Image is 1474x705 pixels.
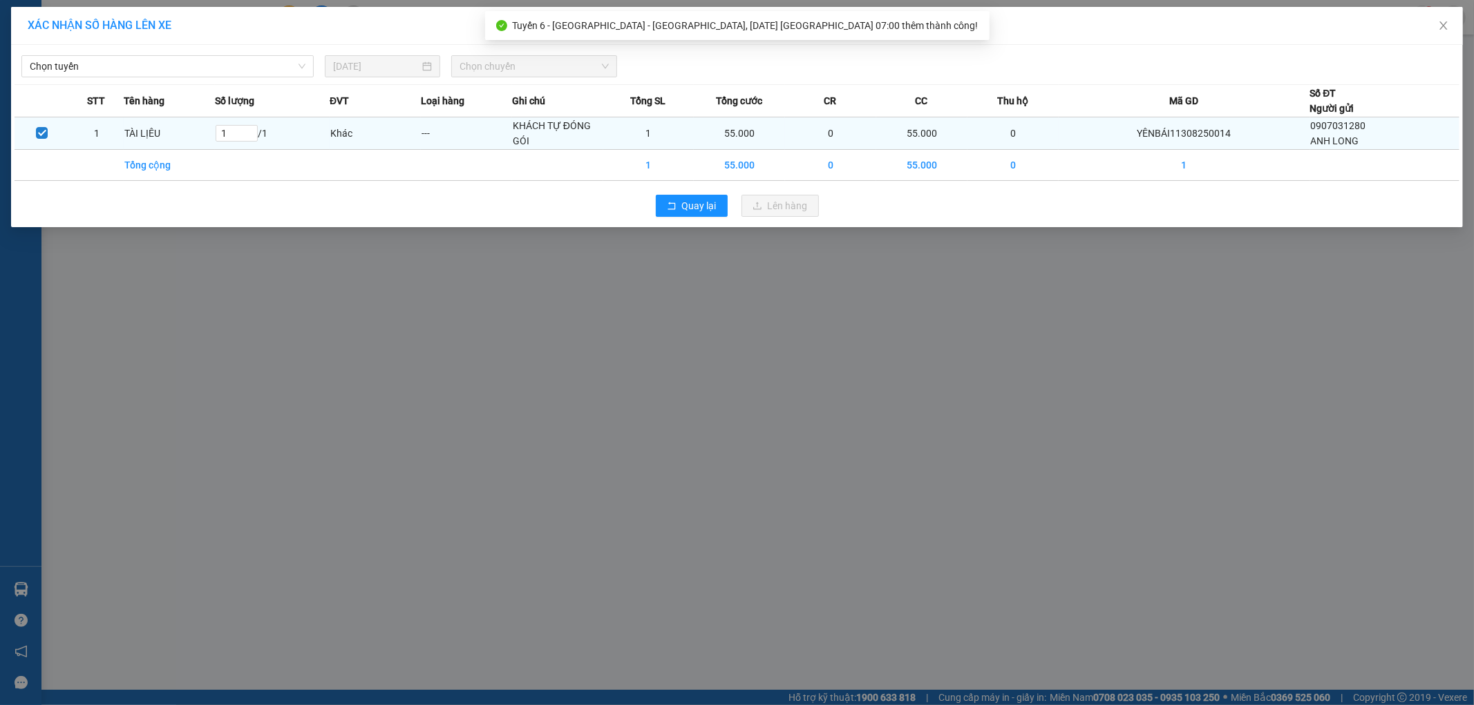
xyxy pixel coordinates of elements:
[716,93,762,108] span: Tổng cước
[215,117,330,150] td: / 1
[421,117,512,150] td: ---
[87,93,105,108] span: STT
[1059,150,1310,181] td: 1
[124,93,164,108] span: Tên hàng
[631,93,666,108] span: Tổng SL
[28,19,171,32] span: XÁC NHẬN SỐ HÀNG LÊN XE
[785,117,876,150] td: 0
[741,195,819,217] button: uploadLên hàng
[330,93,349,108] span: ĐVT
[496,20,507,31] span: check-circle
[333,59,419,74] input: 14/08/2025
[876,117,967,150] td: 55.000
[30,56,305,77] span: Chọn tuyến
[682,198,717,213] span: Quay lại
[460,56,609,77] span: Chọn chuyến
[330,117,421,150] td: Khác
[667,201,677,212] span: rollback
[69,117,124,150] td: 1
[1311,135,1359,146] span: ANH LONG
[656,195,728,217] button: rollbackQuay lại
[1311,120,1366,131] span: 0907031280
[1169,93,1198,108] span: Mã GD
[512,117,603,150] td: KHÁCH TỰ ĐÓNG GÓI
[694,117,785,150] td: 55.000
[124,117,215,150] td: TÀI LỊÊU
[997,93,1028,108] span: Thu hộ
[1310,86,1354,116] div: Số ĐT Người gửi
[421,93,464,108] span: Loại hàng
[876,150,967,181] td: 55.000
[785,150,876,181] td: 0
[1424,7,1463,46] button: Close
[1438,20,1449,31] span: close
[824,93,837,108] span: CR
[215,93,254,108] span: Số lượng
[916,93,928,108] span: CC
[603,150,695,181] td: 1
[512,93,545,108] span: Ghi chú
[694,150,785,181] td: 55.000
[124,150,215,181] td: Tổng cộng
[513,20,979,31] span: Tuyến 6 - [GEOGRAPHIC_DATA] - [GEOGRAPHIC_DATA], [DATE] [GEOGRAPHIC_DATA] 07:00 thêm thành công!
[1059,117,1310,150] td: YÊNBÁI11308250014
[603,117,695,150] td: 1
[967,150,1059,181] td: 0
[967,117,1059,150] td: 0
